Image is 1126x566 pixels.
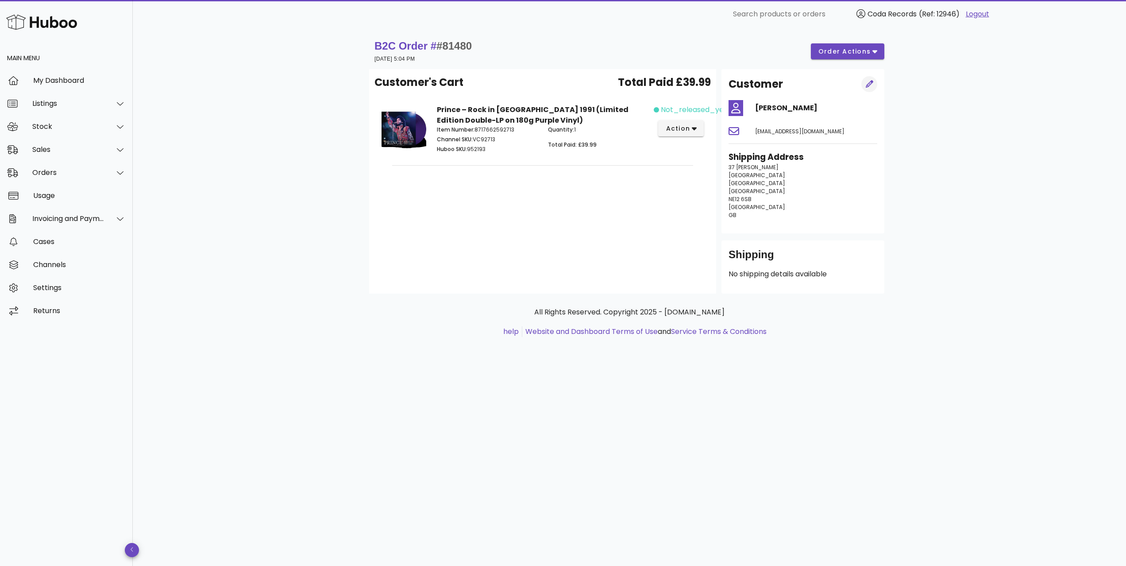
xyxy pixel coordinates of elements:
div: Shipping [729,248,877,269]
div: Returns [33,306,126,315]
span: Total Paid: £39.99 [548,141,597,148]
span: 37 [PERSON_NAME] [729,163,779,171]
div: Invoicing and Payments [32,214,104,223]
span: action [665,124,690,133]
span: Item Number: [437,126,474,133]
span: Coda Records [868,9,917,19]
button: action [658,120,704,136]
a: help [503,326,519,337]
button: order actions [811,43,884,59]
span: Huboo SKU: [437,145,467,153]
li: and [522,326,767,337]
span: [GEOGRAPHIC_DATA] [729,171,785,179]
span: [GEOGRAPHIC_DATA] [729,179,785,187]
div: Settings [33,283,126,292]
span: #81480 [436,40,472,52]
p: VC92713 [437,136,537,143]
span: [EMAIL_ADDRESS][DOMAIN_NAME] [755,128,844,135]
a: Service Terms & Conditions [671,326,767,337]
div: Orders [32,168,104,177]
div: Cases [33,237,126,246]
span: GB [729,211,737,219]
p: All Rights Reserved. Copyright 2025 - [DOMAIN_NAME] [376,307,883,318]
span: not_released_yet [661,105,727,115]
p: 8717662592713 [437,126,537,134]
img: Huboo Logo [6,12,77,31]
span: Total Paid £39.99 [618,74,711,90]
h4: [PERSON_NAME] [755,103,877,113]
small: [DATE] 5:04 PM [374,56,415,62]
div: Listings [32,99,104,108]
div: Sales [32,145,104,154]
h3: Shipping Address [729,151,877,163]
span: Customer's Cart [374,74,463,90]
div: Usage [33,191,126,200]
p: No shipping details available [729,269,877,279]
h2: Customer [729,76,783,92]
p: 1 [548,126,648,134]
span: NE12 6SB [729,195,752,203]
img: Product Image [382,105,426,153]
span: order actions [818,47,871,56]
div: Channels [33,260,126,269]
div: My Dashboard [33,76,126,85]
span: Channel SKU: [437,136,473,143]
div: Stock [32,122,104,131]
span: [GEOGRAPHIC_DATA] [729,187,785,195]
strong: B2C Order # [374,40,472,52]
a: Website and Dashboard Terms of Use [525,326,658,337]
p: 952193 [437,145,537,153]
strong: Prince – Rock in [GEOGRAPHIC_DATA] 1991 (Limited Edition Double-LP on 180g Purple Vinyl) [437,105,629,125]
span: Quantity: [548,126,574,133]
span: [GEOGRAPHIC_DATA] [729,203,785,211]
span: (Ref: 12946) [919,9,960,19]
a: Logout [966,9,989,19]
